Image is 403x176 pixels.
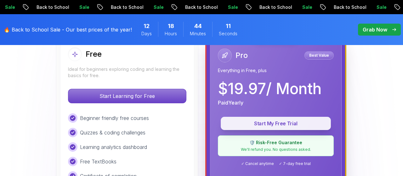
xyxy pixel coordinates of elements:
p: Best Value [305,52,333,59]
a: Start My Free Trial [218,120,334,127]
span: 44 Minutes [194,22,202,31]
h2: Free [86,49,102,59]
span: Days [141,31,152,37]
p: Beginner friendly free courses [80,114,149,122]
button: Start My Free Trial [221,117,331,130]
p: Sale [325,4,345,10]
p: Sale [176,4,196,10]
span: Minutes [190,31,206,37]
p: Start My Free Trial [228,120,324,127]
span: 11 Seconds [226,22,231,31]
p: Back to School [59,4,102,10]
p: Learning analytics dashboard [80,143,147,151]
p: Back to School [207,4,250,10]
span: Seconds [219,31,237,37]
p: 🔥 Back to School Sale - Our best prices of the year! [4,26,132,33]
p: Sale [102,4,122,10]
p: Back to School [282,4,325,10]
p: Back to School [133,4,176,10]
span: 18 Hours [168,22,174,31]
p: Paid Yearly [218,99,243,106]
p: Sale [27,4,48,10]
p: 🛡️ Risk-Free Guarantee [222,139,330,146]
p: $ 19.97 / Month [218,81,321,96]
span: Hours [165,31,177,37]
h2: Pro [236,50,248,60]
p: Free TextBooks [80,158,116,165]
span: 12 Days [144,22,150,31]
button: Start Learning for Free [68,89,186,103]
p: Grab Now [363,26,387,33]
p: Back to School [356,4,399,10]
p: Everything in Free, plus [218,67,334,74]
p: Quizzes & coding challenges [80,129,145,136]
p: Sale [250,4,270,10]
span: ✓ 7-day free trial [279,161,311,166]
a: Start Learning for Free [68,93,186,99]
p: We'll refund you. No questions asked. [222,147,330,152]
span: ✓ Cancel anytime [241,161,274,166]
p: Ideal for beginners exploring coding and learning the basics for free. [68,66,186,79]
